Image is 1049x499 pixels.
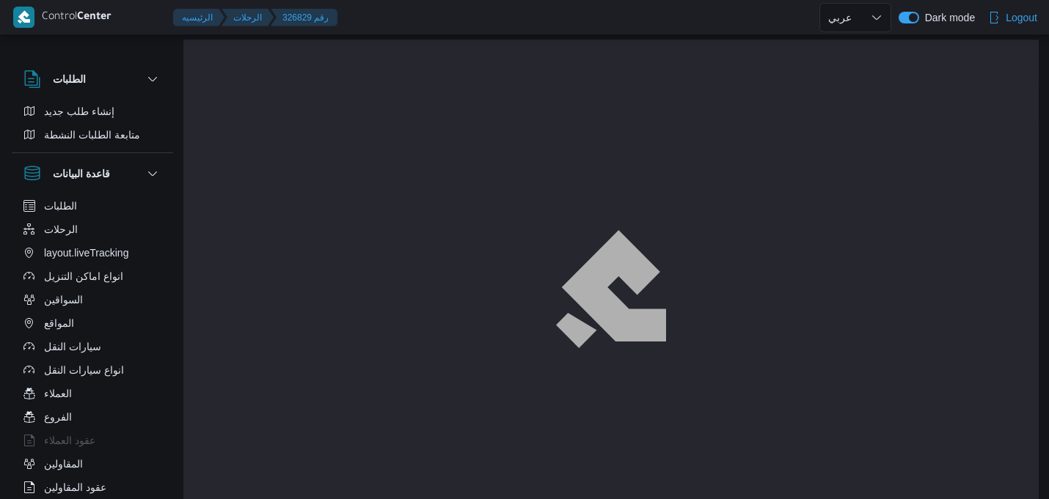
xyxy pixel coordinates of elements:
span: سيارات النقل [44,338,101,355]
span: المقاولين [44,455,83,473]
span: عقود المقاولين [44,478,106,496]
button: الرئيسيه [173,9,224,26]
button: الطلبات [23,70,161,88]
button: الطلبات [18,194,167,218]
h3: الطلبات [53,70,86,88]
span: انواع اماكن التنزيل [44,267,123,285]
button: انواع اماكن التنزيل [18,265,167,288]
span: الطلبات [44,197,77,215]
span: السواقين [44,291,83,308]
button: السواقين [18,288,167,311]
button: عقود العملاء [18,429,167,452]
span: الفروع [44,408,72,426]
b: Center [77,12,112,23]
span: المواقع [44,314,74,332]
img: ILLA Logo [563,238,659,339]
span: Dark mode [919,12,975,23]
button: المواقع [18,311,167,335]
span: متابعة الطلبات النشطة [44,126,140,144]
button: الرحلات [18,218,167,241]
button: 326829 رقم [271,9,337,26]
button: إنشاء طلب جديد [18,100,167,123]
button: الفروع [18,405,167,429]
h3: قاعدة البيانات [53,165,110,182]
span: layout.liveTracking [44,244,128,262]
div: الطلبات [12,100,173,152]
span: عقود العملاء [44,432,95,449]
button: عقود المقاولين [18,476,167,499]
img: X8yXhbKr1z7QwAAAABJRU5ErkJggg== [13,7,34,28]
span: انواع سيارات النقل [44,361,124,379]
button: العملاء [18,382,167,405]
span: إنشاء طلب جديد [44,103,114,120]
button: متابعة الطلبات النشطة [18,123,167,147]
button: قاعدة البيانات [23,165,161,182]
span: Logout [1006,9,1037,26]
button: المقاولين [18,452,167,476]
button: Logout [982,3,1043,32]
button: سيارات النقل [18,335,167,358]
button: layout.liveTracking [18,241,167,265]
button: الرحلات [222,9,274,26]
span: العملاء [44,385,72,402]
span: الرحلات [44,221,78,238]
button: انواع سيارات النقل [18,358,167,382]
